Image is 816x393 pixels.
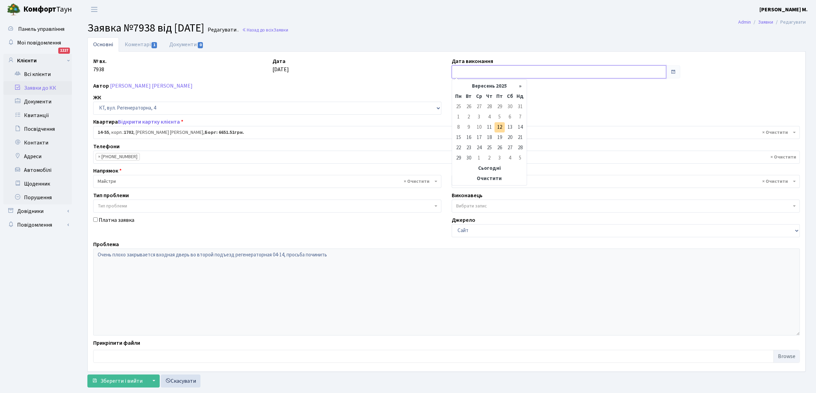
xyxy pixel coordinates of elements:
td: 1 [453,112,464,122]
label: Квартира [93,118,183,126]
span: Заявка №7938 від [DATE] [87,20,204,36]
th: Нд [515,91,525,102]
label: Платна заявка [99,216,134,224]
td: 29 [453,153,464,163]
label: Проблема [93,240,119,249]
nav: breadcrumb [728,15,816,29]
td: 11 [484,122,495,132]
th: Сьогодні [453,163,525,174]
td: 17 [474,132,484,143]
label: Автор [93,82,109,90]
td: 8 [453,122,464,132]
td: 27 [474,102,484,112]
th: Чт [484,91,495,102]
a: Заявки [758,18,773,26]
label: Тип проблеми [93,191,129,200]
button: Переключити навігацію [86,4,103,15]
textarea: Очень плохо закрывается входная дверь во второй подъезд регенераторная 04-14, просьба починить [93,249,800,335]
span: Заявки [273,27,288,33]
label: Виконавець [452,191,483,200]
th: » [515,81,525,91]
label: Дата виконання [452,57,493,65]
td: 15 [453,132,464,143]
span: Шурубалко В.И. [452,175,800,188]
td: 16 [464,132,474,143]
span: Тип проблеми [98,203,127,210]
th: Вт [464,91,474,102]
td: 21 [515,132,525,143]
td: 19 [495,132,505,143]
a: Документи [163,37,209,52]
a: Мої повідомлення1227 [3,36,72,50]
span: Видалити всі елементи [762,129,788,136]
td: 22 [453,143,464,153]
label: Телефони [93,142,120,151]
a: Відкрити картку клієнта [118,118,180,126]
a: Admin [738,18,751,26]
span: Майстри [98,178,433,185]
td: 5 [515,153,525,163]
td: 29 [495,102,505,112]
li: Редагувати [773,18,806,26]
a: Автомобілі [3,163,72,177]
span: 0 [198,42,203,48]
span: 1 [151,42,157,48]
label: Джерело [452,216,475,224]
a: Довідники [3,204,72,218]
a: Повідомлення [3,218,72,232]
td: 2 [484,153,495,163]
td: 4 [505,153,515,163]
span: Видалити всі елементи [762,178,788,185]
th: Пт [495,91,505,102]
td: 20 [505,132,515,143]
td: 3 [495,153,505,163]
a: Порушення [3,191,72,204]
td: 1 [474,153,484,163]
button: Зберегти і вийти [87,375,147,388]
td: 30 [464,153,474,163]
b: 14-55 [98,129,109,136]
span: <b>14-55</b>, корп.: <b>1702</b>, Пижовський Олексій Михайлович, <b>Борг: 6651.51грн.</b> [93,126,800,139]
td: 5 [495,112,505,122]
th: Пн [453,91,464,102]
span: Вибрати запис [456,203,487,210]
td: 27 [505,143,515,153]
td: 30 [505,102,515,112]
a: Всі клієнти [3,67,72,81]
li: (099) 755-96-85 [96,153,140,161]
td: 7 [515,112,525,122]
a: [PERSON_NAME] [PERSON_NAME] [110,82,193,90]
td: 10 [474,122,484,132]
td: 13 [505,122,515,132]
a: Коментарі [119,37,163,52]
a: Назад до всіхЗаявки [242,27,288,33]
b: 1702 [124,129,133,136]
td: 24 [474,143,484,153]
td: 23 [464,143,474,153]
span: Майстри [93,175,441,188]
td: 18 [484,132,495,143]
td: 26 [495,143,505,153]
td: 28 [515,143,525,153]
a: Посвідчення [3,122,72,136]
td: 2 [464,112,474,122]
a: Основні [87,37,119,52]
th: Очистити [453,174,525,184]
div: [DATE] [267,57,447,78]
th: Вересень 2025 [464,81,515,91]
label: Дата [272,57,285,65]
label: Прикріпити файли [93,339,140,347]
a: Контакти [3,136,72,150]
label: Напрямок [93,167,122,175]
a: [PERSON_NAME] М. [759,5,808,14]
span: Видалити всі елементи [404,178,429,185]
div: 7938 [88,57,267,78]
b: Борг: 6651.51грн. [205,129,244,136]
a: Панель управління [3,22,72,36]
b: [PERSON_NAME] М. [759,6,808,13]
a: Клієнти [3,54,72,67]
small: Редагувати . [206,27,239,33]
label: № вх. [93,57,107,65]
td: 28 [484,102,495,112]
td: 3 [474,112,484,122]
